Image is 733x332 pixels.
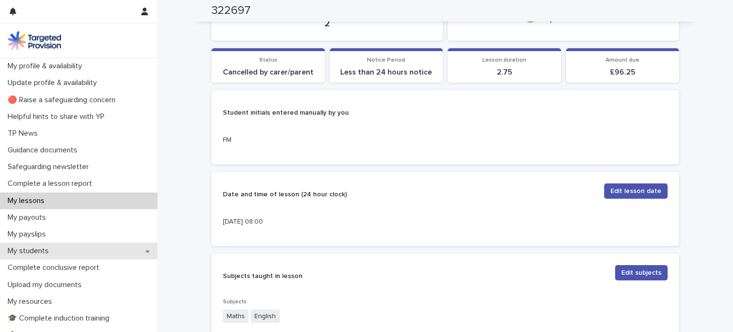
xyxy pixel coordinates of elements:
p: Guidance documents [4,146,85,155]
p: 🔴 Raise a safeguarding concern [4,96,123,105]
p: My students [4,246,56,256]
p: Complete conclusive report [4,263,107,272]
p: 2 [223,18,431,29]
span: English [251,310,280,323]
button: Edit subjects [615,265,668,280]
p: Less than 24 hours notice [335,68,438,77]
p: My resources [4,297,60,306]
span: Status [259,57,277,63]
span: Maths [223,310,249,323]
p: £ 96.25 [572,68,674,77]
p: Helpful hints to share with YP [4,112,112,121]
span: Subjects [223,299,247,305]
button: Edit lesson date [604,183,668,199]
p: Upload my documents [4,280,89,289]
strong: Date and time of lesson (24 hour clock) [223,191,347,198]
h2: 322697 [211,4,251,18]
p: TP News [4,129,45,138]
strong: Subjects taught in lesson [223,273,303,279]
p: My payouts [4,213,53,222]
span: Edit subjects [621,268,661,278]
span: Amount due [606,57,639,63]
img: M5nRWzHhSzIhMunXDL62 [8,31,61,50]
p: Complete a lesson report [4,179,100,188]
p: My profile & availability [4,62,90,71]
p: 2.75 [453,68,555,77]
span: Notice Period [367,57,405,63]
p: My payslips [4,230,53,239]
p: FM [223,135,364,145]
p: [DATE] 08:00 [223,217,364,227]
p: Safeguarding newsletter [4,162,96,171]
span: Lesson duration [482,57,526,63]
p: My lessons [4,196,52,205]
p: 🎓 Complete induction training [4,314,117,323]
p: Update profile & availability [4,78,105,87]
span: Edit lesson date [610,186,661,196]
p: Cancelled by carer/parent [217,68,319,77]
strong: Student initials entered manually by you [223,109,349,116]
